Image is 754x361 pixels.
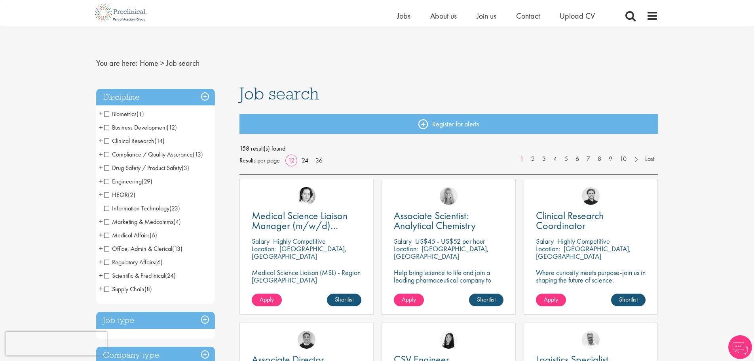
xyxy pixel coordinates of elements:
[137,110,144,118] span: (1)
[252,269,361,284] p: Medical Science Liaison (MSL) - Region [GEOGRAPHIC_DATA]
[104,244,172,253] span: Office, Admin & Clerical
[166,58,199,68] span: Job search
[299,156,311,164] a: 24
[104,164,189,172] span: Drug Safety / Product Safety
[96,312,215,329] h3: Job type
[394,244,418,253] span: Location:
[560,11,595,21] span: Upload CV
[104,191,135,199] span: HEOR
[605,155,616,164] a: 9
[169,204,180,212] span: (23)
[611,294,646,306] a: Shortlist
[516,155,528,164] a: 1
[394,244,489,261] p: [GEOGRAPHIC_DATA], [GEOGRAPHIC_DATA]
[104,244,182,253] span: Office, Admin & Clerical
[99,175,103,187] span: +
[142,177,152,185] span: (29)
[285,156,297,164] a: 12
[104,271,176,280] span: Scientific & Preclinical
[430,11,457,21] a: About us
[99,121,103,133] span: +
[104,204,180,212] span: Information Technology
[96,58,138,68] span: You are here:
[394,294,424,306] a: Apply
[99,243,103,254] span: +
[252,211,361,231] a: Medical Science Liaison Manager (m/w/d) Nephrologie
[150,231,157,239] span: (6)
[616,155,631,164] a: 10
[252,244,276,253] span: Location:
[477,11,496,21] span: Join us
[99,148,103,160] span: +
[104,218,181,226] span: Marketing & Medcomms
[728,335,752,359] img: Chatbot
[154,137,165,145] span: (14)
[99,108,103,120] span: +
[583,155,594,164] a: 7
[99,269,103,281] span: +
[104,110,144,118] span: Biometrics
[544,295,558,304] span: Apply
[128,191,135,199] span: (2)
[536,211,646,231] a: Clinical Research Coordinator
[397,11,410,21] a: Jobs
[104,204,169,212] span: Information Technology
[104,150,203,159] span: Compliance / Quality Assurance
[536,209,604,232] span: Clinical Research Coordinator
[402,295,416,304] span: Apply
[99,162,103,174] span: +
[104,150,193,159] span: Compliance / Quality Assurance
[104,177,152,185] span: Engineering
[298,331,315,349] img: Bo Forsen
[252,209,348,242] span: Medical Science Liaison Manager (m/w/d) Nephrologie
[560,155,572,164] a: 5
[155,258,163,266] span: (6)
[538,155,550,164] a: 3
[99,135,103,147] span: +
[104,123,177,132] span: Business Development
[394,237,412,246] span: Salary
[594,155,605,164] a: 8
[104,137,154,145] span: Clinical Research
[440,187,458,205] img: Shannon Briggs
[6,332,107,355] iframe: reCAPTCHA
[99,216,103,227] span: +
[104,110,137,118] span: Biometrics
[140,58,158,68] a: breadcrumb link
[536,294,566,306] a: Apply
[440,331,458,349] img: Numhom Sudsok
[394,209,476,232] span: Associate Scientist: Analytical Chemistry
[252,294,282,306] a: Apply
[516,11,540,21] a: Contact
[239,114,658,134] a: Register for alerts
[104,218,173,226] span: Marketing & Medcomms
[104,191,128,199] span: HEOR
[415,237,485,246] p: US$45 - US$52 per hour
[96,89,215,106] h3: Discipline
[182,164,189,172] span: (3)
[536,244,560,253] span: Location:
[527,155,539,164] a: 2
[172,244,182,253] span: (13)
[104,231,157,239] span: Medical Affairs
[273,237,326,246] p: Highly Competitive
[298,187,315,205] a: Greta Prestel
[104,123,167,132] span: Business Development
[99,229,103,241] span: +
[99,283,103,295] span: +
[252,237,270,246] span: Salary
[167,123,177,132] span: (12)
[582,187,600,205] img: Nico Kohlwes
[165,271,176,280] span: (24)
[572,155,583,164] a: 6
[313,156,325,164] a: 36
